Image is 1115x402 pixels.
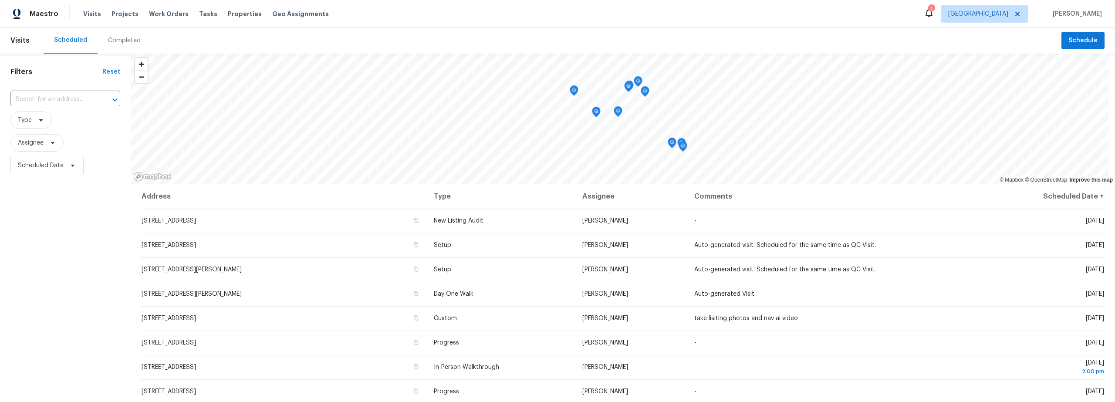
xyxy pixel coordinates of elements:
[1086,267,1104,273] span: [DATE]
[412,290,420,297] button: Copy Address
[434,267,451,273] span: Setup
[582,218,628,224] span: [PERSON_NAME]
[1086,218,1104,224] span: [DATE]
[149,10,189,18] span: Work Orders
[108,36,141,45] div: Completed
[694,340,696,346] span: -
[634,76,642,90] div: Map marker
[1086,291,1104,297] span: [DATE]
[412,387,420,395] button: Copy Address
[677,138,686,152] div: Map marker
[1049,10,1102,18] span: [PERSON_NAME]
[1000,177,1024,183] a: Mapbox
[434,218,483,224] span: New Listing Audit
[570,85,578,99] div: Map marker
[1086,388,1104,395] span: [DATE]
[131,54,1108,184] canvas: Map
[1070,177,1113,183] a: Improve this map
[1061,32,1105,50] button: Schedule
[582,242,628,248] span: [PERSON_NAME]
[102,68,120,76] div: Reset
[582,340,628,346] span: [PERSON_NAME]
[694,388,696,395] span: -
[694,315,798,321] span: take lisiting photos and nav ai video
[575,184,687,209] th: Assignee
[679,141,687,155] div: Map marker
[948,10,1008,18] span: [GEOGRAPHIC_DATA]
[109,94,121,106] button: Open
[412,338,420,346] button: Copy Address
[10,68,102,76] h1: Filters
[18,116,32,125] span: Type
[199,11,217,17] span: Tasks
[54,36,87,44] div: Scheduled
[434,364,499,370] span: In-Person Walkthrough
[641,86,649,100] div: Map marker
[142,315,196,321] span: [STREET_ADDRESS]
[142,267,242,273] span: [STREET_ADDRESS][PERSON_NAME]
[142,388,196,395] span: [STREET_ADDRESS]
[983,360,1104,376] span: [DATE]
[976,184,1105,209] th: Scheduled Date ↑
[133,172,172,182] a: Mapbox homepage
[614,106,622,120] div: Map marker
[272,10,329,18] span: Geo Assignments
[135,58,148,71] button: Zoom in
[582,364,628,370] span: [PERSON_NAME]
[135,71,148,83] button: Zoom out
[111,10,139,18] span: Projects
[30,10,58,18] span: Maestro
[412,314,420,322] button: Copy Address
[142,291,242,297] span: [STREET_ADDRESS][PERSON_NAME]
[18,139,44,147] span: Assignee
[1086,242,1104,248] span: [DATE]
[412,363,420,371] button: Copy Address
[18,161,64,170] span: Scheduled Date
[694,267,876,273] span: Auto-generated visit. Scheduled for the same time as QC Visit.
[625,81,634,94] div: Map marker
[582,267,628,273] span: [PERSON_NAME]
[434,340,459,346] span: Progress
[694,218,696,224] span: -
[10,31,30,50] span: Visits
[427,184,575,209] th: Type
[928,5,934,14] div: 1
[434,315,457,321] span: Custom
[582,291,628,297] span: [PERSON_NAME]
[142,218,196,224] span: [STREET_ADDRESS]
[1086,340,1104,346] span: [DATE]
[142,340,196,346] span: [STREET_ADDRESS]
[582,388,628,395] span: [PERSON_NAME]
[434,388,459,395] span: Progress
[10,93,96,106] input: Search for an address...
[592,107,601,120] div: Map marker
[582,315,628,321] span: [PERSON_NAME]
[142,242,196,248] span: [STREET_ADDRESS]
[412,241,420,249] button: Copy Address
[668,138,676,151] div: Map marker
[83,10,101,18] span: Visits
[434,242,451,248] span: Setup
[624,81,633,95] div: Map marker
[1068,35,1098,46] span: Schedule
[687,184,976,209] th: Comments
[412,265,420,273] button: Copy Address
[1025,177,1067,183] a: OpenStreetMap
[141,184,427,209] th: Address
[694,291,754,297] span: Auto-generated Visit
[228,10,262,18] span: Properties
[412,216,420,224] button: Copy Address
[983,367,1104,376] div: 2:00 pm
[142,364,196,370] span: [STREET_ADDRESS]
[434,291,473,297] span: Day One Walk
[694,242,876,248] span: Auto-generated visit. Scheduled for the same time as QC Visit.
[694,364,696,370] span: -
[1086,315,1104,321] span: [DATE]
